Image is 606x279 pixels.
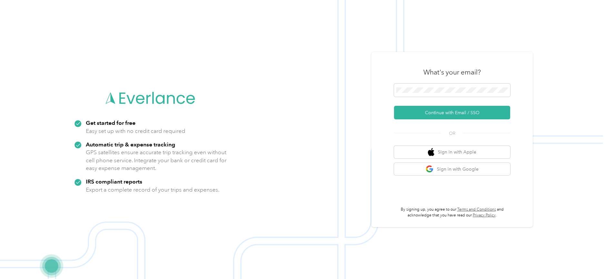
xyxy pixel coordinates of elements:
a: Privacy Policy [473,213,496,218]
p: Easy set up with no credit card required [86,127,185,135]
strong: Automatic trip & expense tracking [86,141,175,148]
a: Terms and Conditions [457,207,496,212]
button: google logoSign in with Google [394,163,510,175]
button: Continue with Email / SSO [394,106,510,119]
p: By signing up, you agree to our and acknowledge that you have read our . [394,207,510,218]
span: OR [441,130,463,137]
strong: IRS compliant reports [86,178,142,185]
strong: Get started for free [86,119,136,126]
img: apple logo [428,148,434,156]
p: Export a complete record of your trips and expenses. [86,186,219,194]
iframe: Everlance-gr Chat Button Frame [570,243,606,279]
p: GPS satellites ensure accurate trip tracking even without cell phone service. Integrate your bank... [86,148,227,172]
h3: What's your email? [423,68,481,77]
img: google logo [426,165,434,173]
button: apple logoSign in with Apple [394,146,510,158]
